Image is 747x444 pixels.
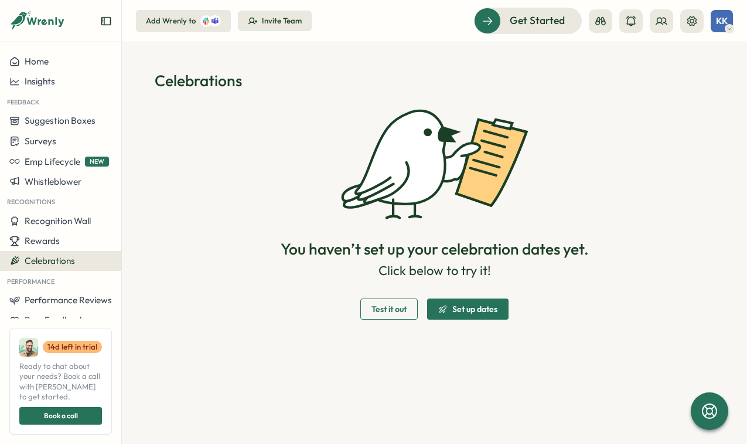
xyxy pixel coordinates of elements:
[452,305,497,313] span: Set up dates
[371,305,407,313] span: Test it out
[43,341,102,354] a: 14d left in trial
[25,115,95,126] span: Suggestion Boxes
[25,76,55,87] span: Insights
[100,15,112,27] button: Expand sidebar
[510,13,565,28] span: Get Started
[25,235,60,246] span: Rewards
[25,156,80,167] span: Emp Lifecycle
[262,16,302,26] div: Invite Team
[19,361,102,402] span: Ready to chat about your needs? Book a call with [PERSON_NAME] to get started.
[25,135,56,147] span: Surveys
[44,408,78,424] span: Book a call
[716,16,728,26] span: KK
[19,407,102,425] button: Book a call
[85,157,109,167] span: NEW
[25,176,81,187] span: Whistleblower
[281,239,589,259] span: You haven’t set up your celebration dates yet.
[360,299,418,320] button: Test it out
[25,56,49,67] span: Home
[19,338,38,357] img: Ali Khan
[378,262,491,280] span: Click below to try it!
[25,215,91,226] span: Recognition Wall
[136,10,231,32] button: Add Wrenly to
[146,16,196,26] div: Add Wrenly to
[25,255,75,266] span: Celebrations
[474,8,582,33] button: Get Started
[25,314,84,326] span: Peer Feedback
[25,294,112,306] span: Performance Reviews
[155,70,714,91] h1: Celebrations
[427,299,509,320] button: Set up dates
[238,11,312,32] button: Invite Team
[711,10,733,32] button: KK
